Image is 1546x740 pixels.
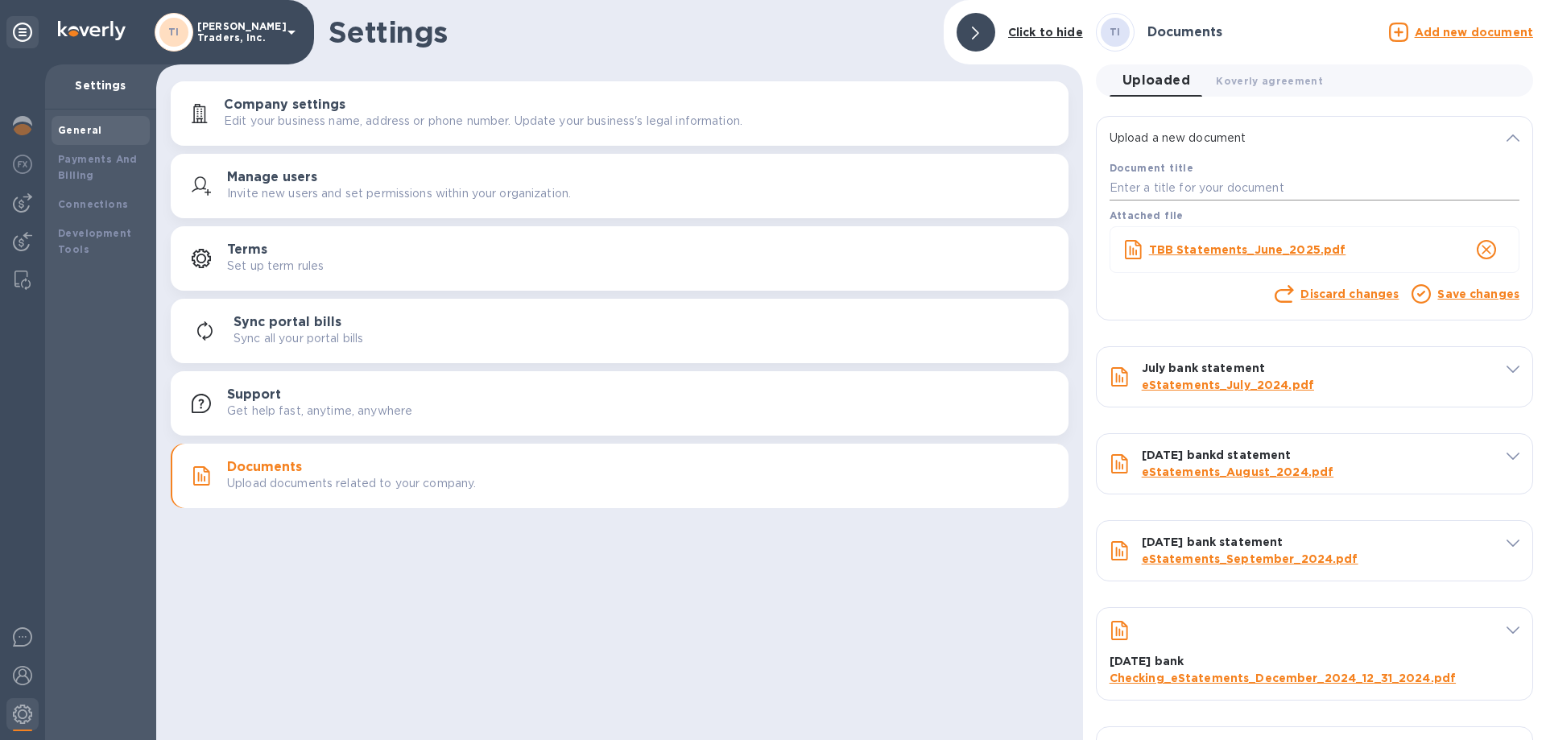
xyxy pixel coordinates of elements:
[1142,449,1292,461] b: [DATE] bankd statement
[1122,69,1191,92] span: Uploaded
[58,198,128,210] b: Connections
[234,330,363,347] p: Sync all your portal bills
[227,242,267,258] h3: Terms
[58,124,102,136] b: General
[1142,552,1358,565] a: eStatements_September_2024.pdf
[1437,287,1519,300] a: Save changes
[171,299,1069,363] button: Sync portal billsSync all your portal bills
[171,226,1069,291] button: TermsSet up term rules
[1149,243,1346,256] b: TBB Statements_June_2025.pdf
[329,15,931,49] h1: Settings
[58,77,143,93] p: Settings
[171,371,1069,436] button: SupportGet help fast, anytime, anywhere
[1142,535,1284,548] b: [DATE] bank statement
[13,155,32,174] img: Foreign exchange
[1110,26,1121,38] b: TI
[171,154,1069,218] button: Manage usersInvite new users and set permissions within your organization.
[1110,672,1456,684] a: Checking_eStatements_December_2024_12_31_2024.pdf
[171,81,1069,146] button: Company settingsEdit your business name, address or phone number. Update your business's legal in...
[227,387,281,403] h3: Support
[1110,655,1184,668] b: [DATE] bank
[171,444,1069,508] button: DocumentsUpload documents related to your company.
[1142,378,1314,391] a: eStatements_July_2024.pdf
[1216,72,1323,89] span: Koverly agreement
[1110,130,1297,147] p: Upload a new document
[227,258,324,275] p: Set up term rules
[6,16,39,48] div: Unpin categories
[1110,162,1194,174] b: Document title
[224,97,345,113] h3: Company settings
[1147,25,1222,40] h3: Documents
[1415,26,1533,39] u: Add new document
[58,153,138,181] b: Payments And Billing
[1008,26,1083,39] b: Click to hide
[227,403,412,420] p: Get help fast, anytime, anywhere
[1467,230,1506,269] button: close
[227,460,302,475] h3: Documents
[1142,465,1334,478] a: eStatements_August_2024.pdf
[197,21,278,43] p: [PERSON_NAME] Traders, Inc.
[224,113,742,130] p: Edit your business name, address or phone number. Update your business's legal information.
[234,315,341,330] h3: Sync portal bills
[227,475,476,492] p: Upload documents related to your company.
[168,26,180,38] b: TI
[58,21,126,40] img: Logo
[1300,287,1399,300] a: Discard changes
[1142,362,1266,374] b: July bank statement
[227,170,317,185] h3: Manage users
[1110,209,1184,221] b: Attached file
[58,227,131,255] b: Development Tools
[227,185,571,202] p: Invite new users and set permissions within your organization.
[1110,176,1519,201] input: Enter a title for your document
[1465,663,1546,740] iframe: Chat Widget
